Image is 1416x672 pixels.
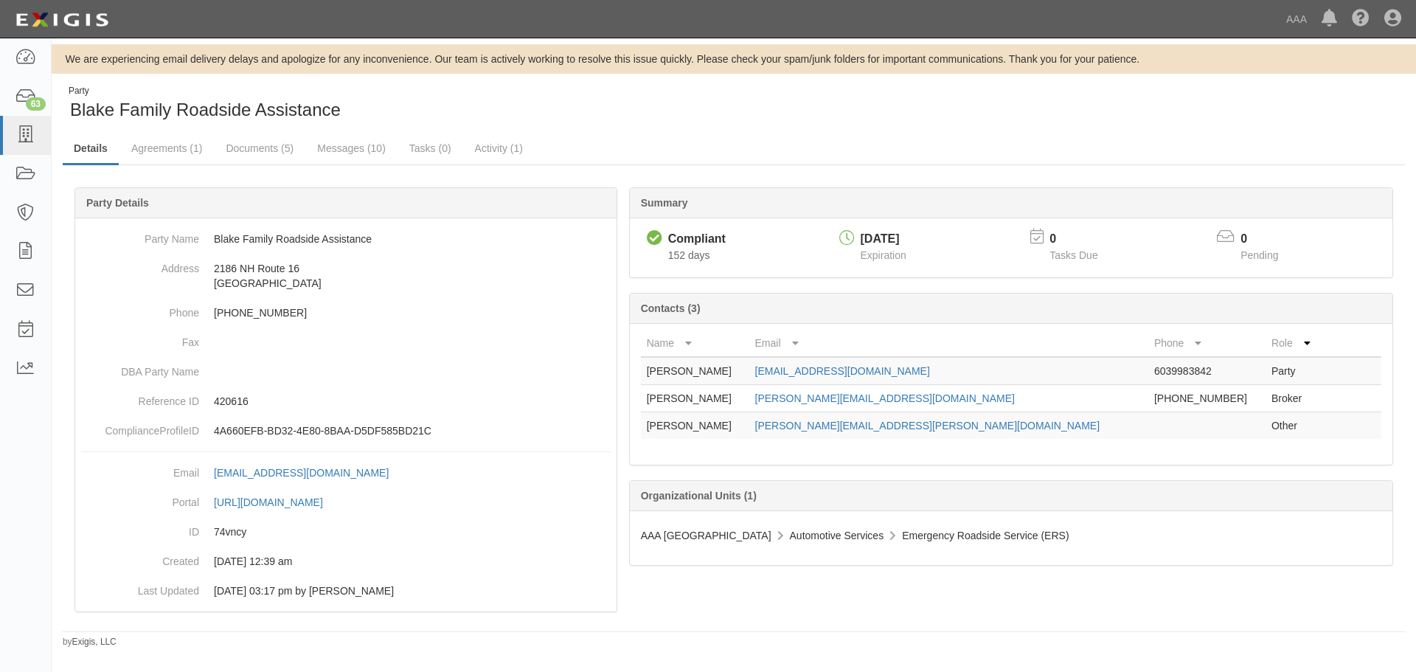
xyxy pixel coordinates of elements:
a: Details [63,134,119,165]
dd: 03/10/2023 12:39 am [81,547,611,576]
td: [PERSON_NAME] [641,412,749,440]
dd: Blake Family Roadside Assistance [81,224,611,254]
div: Party [69,85,341,97]
img: logo-5460c22ac91f19d4615b14bd174203de0afe785f0fc80cf4dbbc73dc1793850b.png [11,7,113,33]
td: [PERSON_NAME] [641,357,749,385]
span: Pending [1240,249,1278,261]
dd: 74vncy [81,517,611,547]
dt: Portal [81,488,199,510]
a: [EMAIL_ADDRESS][DOMAIN_NAME] [755,365,930,377]
b: Organizational Units (1) [641,490,757,502]
a: Exigis, LLC [72,637,117,647]
dt: Last Updated [81,576,199,598]
a: AAA [1279,4,1314,34]
span: Emergency Roadside Service (ERS) [902,530,1069,541]
td: Broker [1266,385,1322,412]
span: Tasks Due [1049,249,1097,261]
dt: Reference ID [81,387,199,409]
p: 0 [1240,231,1297,248]
i: Help Center - Complianz [1352,10,1370,28]
dt: Created [81,547,199,569]
dt: Email [81,458,199,480]
dt: DBA Party Name [81,357,199,379]
div: Compliant [668,231,726,248]
dd: 2186 NH Route 16 [GEOGRAPHIC_DATA] [81,254,611,298]
small: by [63,636,117,648]
a: Activity (1) [464,134,534,163]
p: 420616 [214,394,611,409]
dd: [PHONE_NUMBER] [81,298,611,328]
div: We are experiencing email delivery delays and apologize for any inconvenience. Our team is active... [52,52,1416,66]
dt: Address [81,254,199,276]
a: Documents (5) [215,134,305,163]
th: Email [749,330,1148,357]
a: [URL][DOMAIN_NAME] [214,496,339,508]
span: Since 03/19/2025 [668,249,710,261]
dd: 04/15/2024 03:17 pm by Benjamin Tully [81,576,611,606]
b: Contacts (3) [641,302,701,314]
th: Phone [1148,330,1266,357]
b: Summary [641,197,688,209]
td: [PHONE_NUMBER] [1148,385,1266,412]
th: Role [1266,330,1322,357]
i: Compliant [647,231,662,246]
td: Party [1266,357,1322,385]
dt: Phone [81,298,199,320]
a: Agreements (1) [120,134,213,163]
dt: Fax [81,328,199,350]
span: AAA [GEOGRAPHIC_DATA] [641,530,771,541]
p: 0 [1049,231,1116,248]
span: Expiration [861,249,906,261]
a: Messages (10) [306,134,397,163]
b: Party Details [86,197,149,209]
span: Blake Family Roadside Assistance [70,100,341,119]
p: 4A660EFB-BD32-4E80-8BAA-D5DF585BD21C [214,423,611,438]
a: Tasks (0) [398,134,462,163]
dt: ID [81,517,199,539]
a: [PERSON_NAME][EMAIL_ADDRESS][DOMAIN_NAME] [755,392,1015,404]
div: [DATE] [861,231,906,248]
td: [PERSON_NAME] [641,385,749,412]
span: Automotive Services [790,530,884,541]
td: 6039983842 [1148,357,1266,385]
a: [EMAIL_ADDRESS][DOMAIN_NAME] [214,467,405,479]
a: [PERSON_NAME][EMAIL_ADDRESS][PERSON_NAME][DOMAIN_NAME] [755,420,1100,432]
td: Other [1266,412,1322,440]
div: Blake Family Roadside Assistance [63,85,723,122]
th: Name [641,330,749,357]
div: [EMAIL_ADDRESS][DOMAIN_NAME] [214,465,389,480]
dt: Party Name [81,224,199,246]
dt: ComplianceProfileID [81,416,199,438]
div: 63 [26,97,46,111]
